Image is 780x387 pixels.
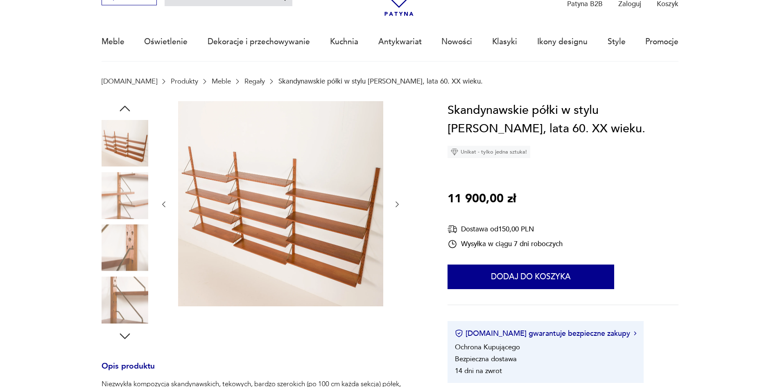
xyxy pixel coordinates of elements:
button: Dodaj do koszyka [448,265,614,289]
div: Dostawa od 150,00 PLN [448,224,563,234]
button: [DOMAIN_NAME] gwarantuje bezpieczne zakupy [455,328,636,339]
p: Skandynawskie półki w stylu [PERSON_NAME], lata 60. XX wieku. [278,77,483,85]
img: Ikona diamentu [451,148,458,156]
img: Ikona strzałki w prawo [634,331,636,335]
p: 11 900,00 zł [448,190,516,208]
a: Style [608,23,626,61]
a: Meble [102,23,124,61]
h3: Opis produktu [102,363,424,380]
li: Ochrona Kupującego [455,342,520,352]
a: Klasyki [492,23,517,61]
h1: Skandynawskie półki w stylu [PERSON_NAME], lata 60. XX wieku. [448,101,678,138]
img: Zdjęcie produktu Skandynawskie półki w stylu Poula Cadoviusa, lata 60. XX wieku. [178,101,383,306]
img: Ikona dostawy [448,224,457,234]
img: Zdjęcie produktu Skandynawskie półki w stylu Poula Cadoviusa, lata 60. XX wieku. [102,172,148,219]
div: Wysyłka w ciągu 7 dni roboczych [448,239,563,249]
a: Promocje [645,23,678,61]
img: Zdjęcie produktu Skandynawskie półki w stylu Poula Cadoviusa, lata 60. XX wieku. [102,120,148,167]
div: Unikat - tylko jedna sztuka! [448,146,530,158]
a: Oświetlenie [144,23,188,61]
a: Regały [244,77,265,85]
li: Bezpieczna dostawa [455,354,517,364]
a: Nowości [441,23,472,61]
a: Kuchnia [330,23,358,61]
img: Ikona certyfikatu [455,329,463,337]
a: Antykwariat [378,23,422,61]
img: Zdjęcie produktu Skandynawskie półki w stylu Poula Cadoviusa, lata 60. XX wieku. [102,276,148,323]
img: Zdjęcie produktu Skandynawskie półki w stylu Poula Cadoviusa, lata 60. XX wieku. [102,224,148,271]
a: Dekoracje i przechowywanie [208,23,310,61]
li: 14 dni na zwrot [455,366,502,376]
a: [DOMAIN_NAME] [102,77,157,85]
a: Meble [212,77,231,85]
a: Produkty [171,77,198,85]
a: Ikony designu [537,23,588,61]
